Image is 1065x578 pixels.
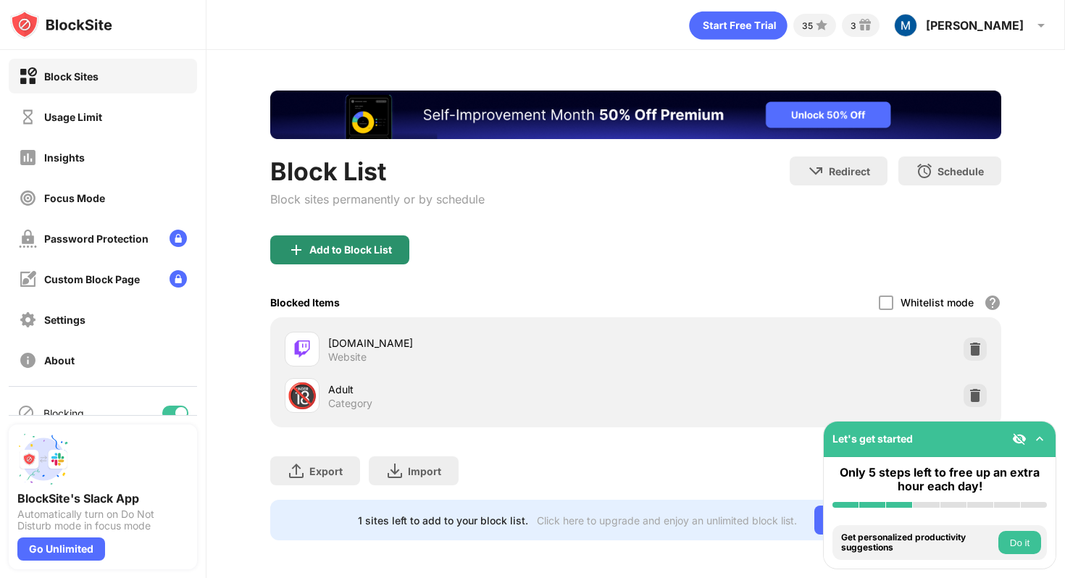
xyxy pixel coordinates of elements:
[537,514,797,527] div: Click here to upgrade and enjoy an unlimited block list.
[328,335,635,351] div: [DOMAIN_NAME]
[832,466,1047,493] div: Only 5 steps left to free up an extra hour each day!
[358,514,528,527] div: 1 sites left to add to your block list.
[1012,432,1027,446] img: eye-not-visible.svg
[813,17,830,34] img: points-small.svg
[17,491,188,506] div: BlockSite's Slack App
[926,18,1024,33] div: [PERSON_NAME]
[19,189,37,207] img: focus-off.svg
[17,433,70,485] img: push-slack.svg
[270,296,340,309] div: Blocked Items
[44,151,85,164] div: Insights
[44,314,85,326] div: Settings
[829,165,870,177] div: Redirect
[44,111,102,123] div: Usage Limit
[408,465,441,477] div: Import
[10,10,112,39] img: logo-blocksite.svg
[43,407,84,419] div: Blocking
[44,233,149,245] div: Password Protection
[19,270,37,288] img: customize-block-page-off.svg
[17,404,35,422] img: blocking-icon.svg
[1032,432,1047,446] img: omni-setup-toggle.svg
[19,148,37,167] img: insights-off.svg
[19,108,37,126] img: time-usage-off.svg
[998,531,1041,554] button: Do it
[894,14,917,37] img: ACg8ocJMVidT9PRdWuTjCshctvaONYr1cqxsQqm4y1bHp1BKXtw8hQ=s96-c
[270,156,485,186] div: Block List
[841,532,995,553] div: Get personalized productivity suggestions
[19,311,37,329] img: settings-off.svg
[851,20,856,31] div: 3
[328,351,367,364] div: Website
[309,465,343,477] div: Export
[689,11,788,40] div: animation
[44,70,99,83] div: Block Sites
[937,165,984,177] div: Schedule
[19,67,37,85] img: block-on.svg
[170,230,187,247] img: lock-menu.svg
[856,17,874,34] img: reward-small.svg
[44,273,140,285] div: Custom Block Page
[170,270,187,288] img: lock-menu.svg
[17,508,188,532] div: Automatically turn on Do Not Disturb mode in focus mode
[309,244,392,256] div: Add to Block List
[44,192,105,204] div: Focus Mode
[17,537,105,561] div: Go Unlimited
[328,397,372,410] div: Category
[270,91,1001,139] iframe: Banner
[270,192,485,206] div: Block sites permanently or by schedule
[19,351,37,369] img: about-off.svg
[287,381,317,411] div: 🔞
[901,296,974,309] div: Whitelist mode
[19,230,37,248] img: password-protection-off.svg
[832,432,913,445] div: Let's get started
[44,354,75,367] div: About
[802,20,813,31] div: 35
[293,340,311,358] img: favicons
[814,506,914,535] div: Go Unlimited
[328,382,635,397] div: Adult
